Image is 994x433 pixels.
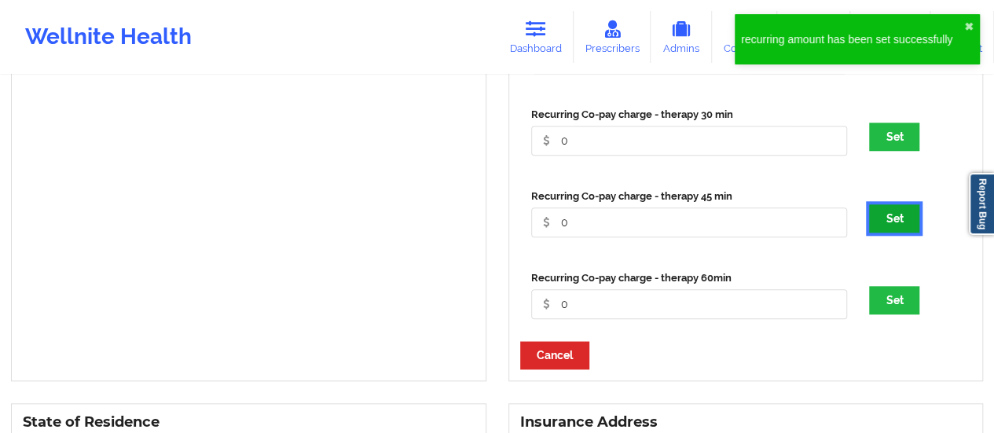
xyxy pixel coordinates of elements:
[520,413,972,431] h3: Insurance Address
[651,11,712,63] a: Admins
[531,107,848,123] label: Recurring Co-pay charge - therapy 30 min
[520,341,589,369] button: Cancel
[712,11,777,63] a: Coaches
[531,189,848,204] label: Recurring Co-pay charge - therapy 45 min
[964,20,974,33] button: close
[741,31,964,47] div: recurring amount has been set successfully
[531,289,848,319] input: 60
[531,126,848,156] input: 60
[869,286,919,314] button: Set
[869,204,919,233] button: Set
[498,11,574,63] a: Dashboard
[531,207,848,237] input: 60
[869,123,919,151] button: Set
[969,173,994,235] a: Report Bug
[531,270,848,286] label: Recurring Co-pay charge - therapy 60min
[574,11,651,63] a: Prescribers
[23,413,475,431] h3: State of Residence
